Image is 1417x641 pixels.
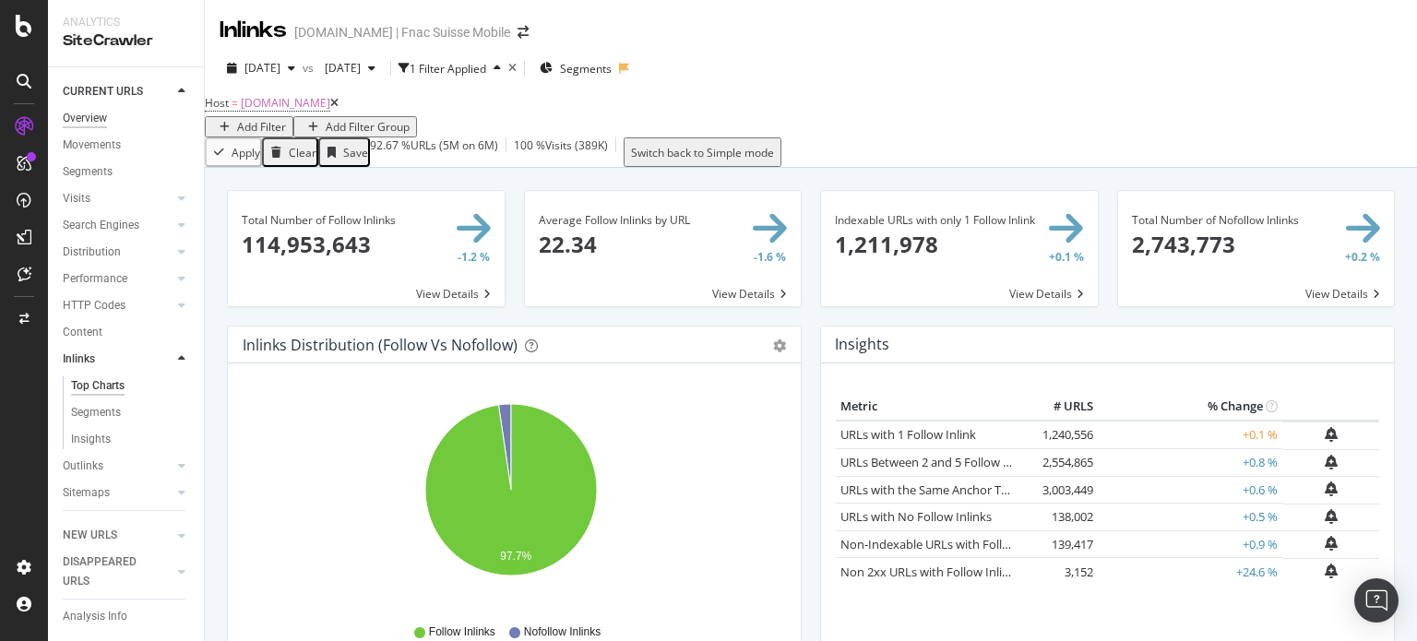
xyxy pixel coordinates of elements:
[63,526,117,545] div: NEW URLS
[63,82,173,101] a: CURRENT URLS
[244,60,280,76] span: 2025 Aug. 31st
[63,607,127,626] div: Analysis Info
[840,508,992,525] a: URLs with No Follow Inlinks
[205,137,262,167] button: Apply
[63,526,173,545] a: NEW URLS
[63,296,173,315] a: HTTP Codes
[524,624,601,640] span: Nofollow Inlinks
[63,518,120,538] div: Url Explorer
[317,53,383,83] button: [DATE]
[1325,427,1338,442] div: bell-plus
[63,136,191,155] a: Movements
[63,109,191,128] a: Overview
[63,296,125,315] div: HTTP Codes
[1098,421,1282,449] td: +0.1 %
[63,350,173,369] a: Inlinks
[508,63,517,74] div: times
[514,137,608,167] div: 100 % Visits ( 389K )
[410,61,486,77] div: 1 Filter Applied
[63,483,173,503] a: Sitemaps
[220,53,303,83] button: [DATE]
[1325,481,1338,496] div: bell-plus
[1098,476,1282,504] td: +0.6 %
[500,550,531,563] text: 97.7%
[289,145,316,160] div: Clear
[63,457,103,476] div: Outlinks
[1024,449,1098,477] td: 2,554,865
[840,454,1039,470] a: URLs Between 2 and 5 Follow Inlinks
[1024,504,1098,531] td: 138,002
[631,145,774,160] div: Switch back to Simple mode
[840,426,976,443] a: URLs with 1 Follow Inlink
[63,323,191,342] a: Content
[63,30,189,52] div: SiteCrawler
[63,607,191,626] a: Analysis Info
[243,393,779,607] svg: A chart.
[71,376,191,396] a: Top Charts
[1024,476,1098,504] td: 3,003,449
[1024,393,1098,421] th: # URLS
[63,109,107,128] div: Overview
[71,430,191,449] a: Insights
[63,518,191,538] a: Url Explorer
[624,137,781,167] button: Switch back to Simple mode
[1098,530,1282,558] td: +0.9 %
[840,481,1075,498] a: URLs with the Same Anchor Text on Inlinks
[63,552,156,591] div: DISAPPEARED URLS
[71,376,125,396] div: Top Charts
[63,216,173,235] a: Search Engines
[63,269,127,289] div: Performance
[1024,530,1098,558] td: 139,417
[63,82,143,101] div: CURRENT URLS
[63,162,191,182] a: Segments
[63,162,113,182] div: Segments
[205,116,293,137] button: Add Filter
[220,15,287,46] div: Inlinks
[243,336,518,354] div: Inlinks Distribution (Follow vs Nofollow)
[63,269,173,289] a: Performance
[343,145,368,160] div: Save
[560,61,612,77] span: Segments
[63,243,121,262] div: Distribution
[1325,509,1338,524] div: bell-plus
[1098,393,1282,421] th: % Change
[835,332,889,357] h4: Insights
[1098,558,1282,586] td: +24.6 %
[370,137,498,167] div: 92.67 % URLs ( 5M on 6M )
[63,189,173,208] a: Visits
[63,552,173,591] a: DISAPPEARED URLS
[429,624,495,640] span: Follow Inlinks
[532,53,619,83] button: Segments
[773,339,786,352] div: gear
[326,119,410,135] div: Add Filter Group
[1325,564,1338,578] div: bell-plus
[71,430,111,449] div: Insights
[63,350,95,369] div: Inlinks
[294,23,510,42] div: [DOMAIN_NAME] | Fnac Suisse Mobile
[840,536,1057,552] a: Non-Indexable URLs with Follow Inlinks
[63,189,90,208] div: Visits
[241,95,330,111] span: [DOMAIN_NAME]
[63,457,173,476] a: Outlinks
[237,119,286,135] div: Add Filter
[1325,536,1338,551] div: bell-plus
[63,323,102,342] div: Content
[63,136,121,155] div: Movements
[232,95,238,111] span: =
[1098,449,1282,477] td: +0.8 %
[1325,455,1338,469] div: bell-plus
[293,116,417,137] button: Add Filter Group
[317,60,361,76] span: 2025 Jul. 5th
[63,15,189,30] div: Analytics
[63,483,110,503] div: Sitemaps
[303,60,317,76] span: vs
[399,53,508,83] button: 1 Filter Applied
[63,243,173,262] a: Distribution
[71,403,191,422] a: Segments
[836,393,1024,421] th: Metric
[63,216,139,235] div: Search Engines
[1354,578,1399,623] div: Open Intercom Messenger
[318,137,370,167] button: Save
[205,95,229,111] span: Host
